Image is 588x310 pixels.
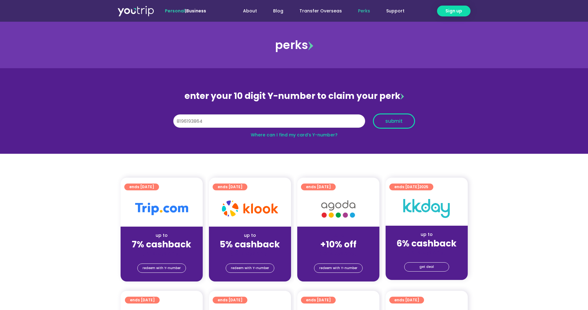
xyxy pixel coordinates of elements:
nav: Menu [223,5,413,17]
a: Where can I find my card’s Y-number? [251,132,338,138]
span: Personal [165,8,185,14]
a: redeem with Y-number [137,263,186,273]
div: (for stays only) [391,249,463,256]
span: ends [DATE] [129,184,154,190]
a: redeem with Y-number [314,263,363,273]
div: up to [214,232,286,239]
span: ends [DATE] [394,184,428,190]
a: ends [DATE] [301,297,336,303]
a: ends [DATE] [124,184,159,190]
span: ends [DATE] [306,297,331,303]
a: ends [DATE] [213,297,247,303]
a: get deal [404,262,449,272]
span: ends [DATE] [394,297,419,303]
strong: 5% cashback [220,238,280,250]
span: ends [DATE] [306,184,331,190]
span: 2025 [419,184,428,189]
div: enter your 10 digit Y-number to claim your perk [170,88,418,104]
div: (for stays only) [126,250,198,257]
a: About [235,5,265,17]
span: ends [DATE] [130,297,155,303]
div: (for stays only) [214,250,286,257]
a: Sign up [437,6,471,16]
a: ends [DATE] [125,297,160,303]
span: get deal [419,263,434,271]
span: | [165,8,206,14]
div: (for stays only) [302,250,374,257]
a: Perks [350,5,378,17]
span: redeem with Y-number [231,264,269,272]
strong: +10% off [320,238,356,250]
a: Support [378,5,413,17]
span: redeem with Y-number [143,264,181,272]
span: up to [333,232,344,238]
span: ends [DATE] [218,184,242,190]
a: Transfer Overseas [291,5,350,17]
a: redeem with Y-number [226,263,274,273]
span: submit [385,119,403,123]
a: Blog [265,5,291,17]
strong: 7% cashback [132,238,191,250]
span: Sign up [445,8,462,14]
span: ends [DATE] [218,297,242,303]
a: ends [DATE] [301,184,336,190]
div: up to [391,231,463,238]
span: redeem with Y-number [319,264,357,272]
a: Business [186,8,206,14]
a: ends [DATE] [389,297,424,303]
input: 10 digit Y-number (e.g. 8123456789) [173,114,365,128]
form: Y Number [173,113,415,133]
strong: 6% cashback [396,237,457,250]
div: up to [126,232,198,239]
a: ends [DATE] [213,184,247,190]
button: submit [373,113,415,129]
a: ends [DATE]2025 [389,184,433,190]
